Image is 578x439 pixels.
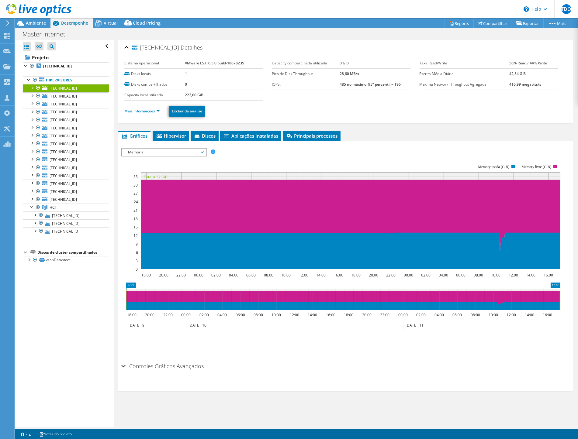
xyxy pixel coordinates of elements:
h1: Master Internet [20,31,75,38]
span: [TECHNICAL_ID] [50,173,77,178]
b: 1 [185,71,187,76]
span: Desempenho [61,20,88,26]
a: [TECHNICAL_ID] [23,156,109,164]
a: 2 [16,430,35,438]
text: 08:00 [254,312,263,317]
text: 04:00 [434,312,444,317]
text: 22:00 [386,273,396,278]
span: Cloud Pricing [133,20,161,26]
span: [TECHNICAL_ID] [50,165,77,170]
text: 14:00 [316,273,326,278]
text: 27 [133,191,138,196]
text: 12:00 [290,312,299,317]
text: 20:00 [159,273,168,278]
text: 06:00 [452,312,462,317]
b: 485 no máximo, 95º percentil = 196 [340,82,401,87]
text: 3 [136,258,138,263]
text: 06:00 [456,273,466,278]
span: Memória [125,149,203,156]
span: Discos [194,133,216,139]
text: 15 [133,225,138,230]
label: Taxa Read/Write [420,60,509,66]
text: 00:00 [181,312,191,317]
a: [TECHNICAL_ID] [23,196,109,204]
text: 24 [134,199,138,204]
text: 02:00 [421,273,431,278]
a: vsanDatastore [23,256,109,264]
span: [TECHNICAL_ID] [50,133,77,139]
label: Sistema operacional [124,60,185,66]
text: 22:00 [176,273,186,278]
text: 18:00 [351,273,361,278]
a: Projeto [23,53,109,62]
text: 12:00 [299,273,308,278]
text: 04:00 [439,273,448,278]
span: Ambiente [26,20,46,26]
a: [TECHNICAL_ID] [23,211,109,219]
span: [TECHNICAL_ID] [50,149,77,154]
a: Mais informações [124,108,160,114]
text: 14:00 [526,273,535,278]
span: [TECHNICAL_ID] [50,109,77,115]
svg: \n [524,6,529,12]
span: Gráficos [121,133,147,139]
text: 10:00 [272,312,281,317]
a: [TECHNICAL_ID] [23,100,109,108]
text: 21 [133,208,138,213]
a: [TECHNICAL_ID] [23,84,109,92]
text: Memory livre (GiB) [522,165,551,169]
text: 22:00 [163,312,173,317]
text: 16:00 [543,312,552,317]
text: 04:00 [229,273,238,278]
a: [TECHNICAL_ID] [23,227,109,235]
b: 56% Read / 44% Write [509,60,547,66]
a: [TECHNICAL_ID] [23,188,109,196]
label: IOPS: [272,81,339,87]
text: 00:00 [404,273,413,278]
text: 12 [133,233,138,238]
text: 16:00 [544,273,553,278]
text: 10:00 [281,273,291,278]
span: [TECHNICAL_ID] [50,181,77,186]
text: 30 [133,183,138,188]
span: [TECHNICAL_ID] [50,141,77,146]
a: [TECHNICAL_ID] [23,140,109,148]
text: 08:00 [474,273,483,278]
a: [TECHNICAL_ID] [23,164,109,172]
label: Disks compartilhados [124,81,185,87]
a: Reports [445,19,474,28]
text: 6 [136,250,138,255]
a: [TECHNICAL_ID] [23,219,109,227]
label: Disks locais [124,71,185,77]
span: [TECHNICAL_ID] [50,197,77,202]
text: 16:00 [334,273,343,278]
h2: Controles Gráficos Avançados [121,360,204,372]
a: Hipervisores [23,76,109,84]
label: Pico de Disk Throughput [272,71,339,77]
text: 22:00 [380,312,389,317]
text: 10:00 [489,312,498,317]
a: Compartilhar [473,19,512,28]
span: [TECHNICAL_ID] [50,101,77,107]
b: 28,60 MB/s [340,71,359,76]
label: Capacity compartilhada utilizada [272,60,339,66]
span: Detalhes [181,44,202,51]
b: VMware ESXi 6.5.0 build-18678235 [185,60,244,66]
span: [TECHNICAL_ID] [50,86,77,91]
text: Memory usada (GiB) [478,165,509,169]
text: 10:00 [491,273,500,278]
span: Hipervisor [156,133,186,139]
span: [TECHNICAL_ID] [50,189,77,194]
text: 12:00 [507,312,516,317]
text: 02:00 [199,312,209,317]
text: 14:00 [308,312,317,317]
text: 18:00 [127,312,137,317]
text: 9 [136,242,138,247]
span: [TECHNICAL_ID] [50,125,77,131]
span: Virtual [104,20,118,26]
text: Total = 32 GiB [144,174,168,180]
text: 0 [136,267,138,272]
b: 0 [185,82,187,87]
a: [TECHNICAL_ID] [23,172,109,180]
text: 18 [133,216,138,221]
